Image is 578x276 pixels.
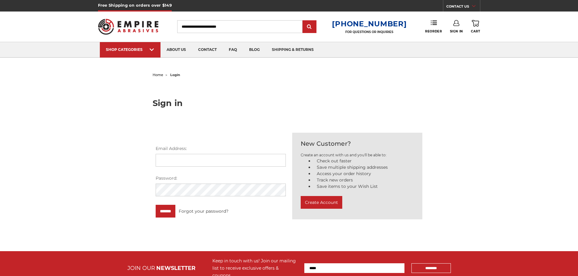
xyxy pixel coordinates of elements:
[301,201,342,207] a: Create Account
[127,265,155,271] span: JOIN OUR
[301,152,414,158] p: Create an account with us and you'll be able to:
[153,73,163,77] a: home
[223,42,243,58] a: faq
[425,20,442,33] a: Reorder
[332,30,407,34] p: FOR QUESTIONS OR INQUIRIES
[446,3,480,12] a: CONTACT US
[243,42,266,58] a: blog
[313,164,414,171] li: Save multiple shipping addresses
[471,20,480,33] a: Cart
[450,29,463,33] span: Sign In
[192,42,223,58] a: contact
[313,171,414,177] li: Access your order history
[471,29,480,33] span: Cart
[156,145,286,152] label: Email Address:
[98,15,159,38] img: Empire Abrasives
[301,196,342,209] button: Create Account
[303,21,316,33] input: Submit
[161,42,192,58] a: about us
[332,19,407,28] a: [PHONE_NUMBER]
[266,42,320,58] a: shipping & returns
[156,265,195,271] span: NEWSLETTER
[313,158,414,164] li: Check out faster
[153,99,426,107] h1: Sign in
[301,139,414,148] h2: New Customer?
[425,29,442,33] span: Reorder
[106,47,154,52] div: SHOP CATEGORIES
[313,183,414,190] li: Save items to your Wish List
[179,208,228,214] a: Forgot your password?
[156,175,286,181] label: Password:
[170,73,180,77] span: login
[313,177,414,183] li: Track new orders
